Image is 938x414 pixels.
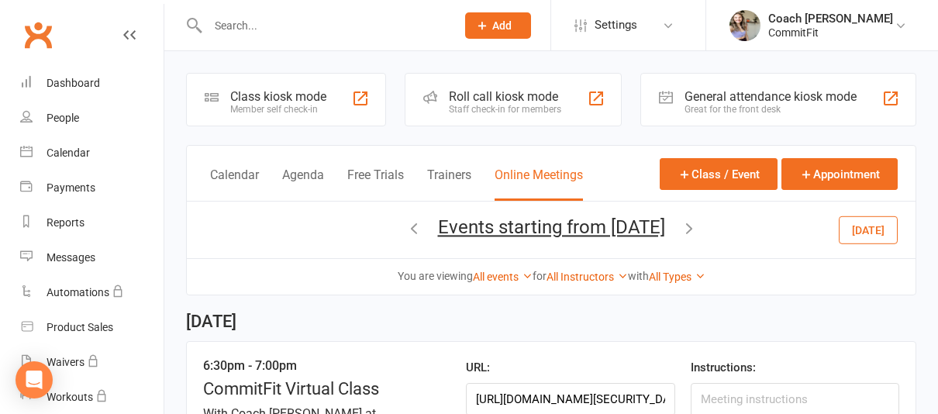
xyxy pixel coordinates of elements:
button: Add [465,12,531,39]
strong: with [628,270,649,282]
div: Payments [47,181,95,194]
a: All Types [649,271,705,283]
div: Reports [47,216,84,229]
div: Messages [47,251,95,264]
div: Calendar [47,147,90,159]
button: Online Meetings [495,167,583,201]
button: Free Trials [347,167,404,201]
div: CommitFit Virtual Class [203,379,412,398]
a: Calendar [20,136,164,171]
input: Search... [203,15,445,36]
a: All Instructors [547,271,628,283]
a: Reports [20,205,164,240]
div: Class kiosk mode [230,89,326,104]
div: Automations [47,286,109,298]
div: Product Sales [47,321,113,333]
a: Automations [20,275,164,310]
div: Roll call kiosk mode [449,89,561,104]
span: Add [492,19,512,32]
button: Class / Event [660,158,778,190]
label: URL: [466,358,490,377]
div: Staff check-in for members [449,104,561,115]
a: All events [473,271,533,283]
strong: for [533,270,547,282]
div: Dashboard [47,77,100,89]
strong: You are viewing [398,270,473,282]
a: People [20,101,164,136]
div: General attendance kiosk mode [685,89,857,104]
button: [DATE] [839,216,898,243]
div: Coach [PERSON_NAME] [768,12,893,26]
button: Calendar [210,167,259,201]
div: 6:30pm - 7:00pm [203,358,412,373]
button: Trainers [427,167,471,201]
button: Events starting from [DATE] [438,216,665,238]
a: Waivers [20,345,164,380]
div: Workouts [47,391,93,403]
div: CommitFit [768,26,893,40]
a: Payments [20,171,164,205]
span: Settings [595,8,637,43]
div: Waivers [47,356,84,368]
div: [DATE] [186,295,916,341]
div: Great for the front desk [685,104,857,115]
img: thumb_image1716750950.png [729,10,760,41]
div: Member self check-in [230,104,326,115]
div: People [47,112,79,124]
a: Dashboard [20,66,164,101]
button: Appointment [781,158,898,190]
label: Instructions: [691,358,756,377]
a: Messages [20,240,164,275]
div: Open Intercom Messenger [16,361,53,398]
a: Product Sales [20,310,164,345]
a: Clubworx [19,16,57,54]
button: Agenda [282,167,324,201]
